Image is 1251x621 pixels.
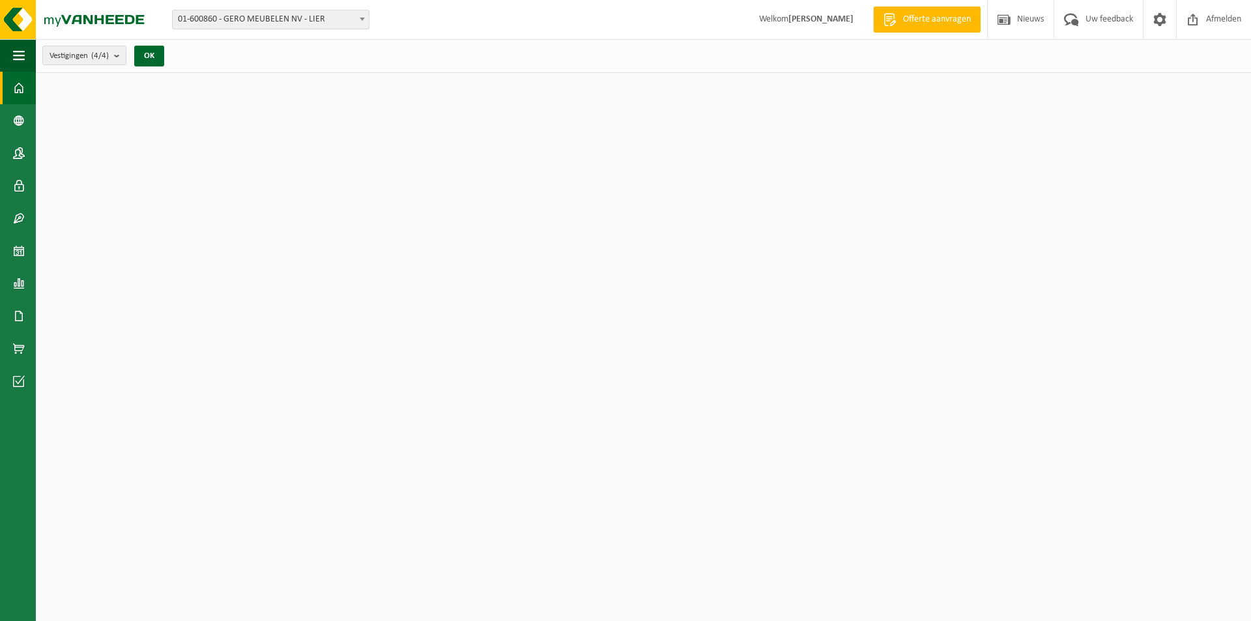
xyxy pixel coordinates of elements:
a: Offerte aanvragen [873,7,981,33]
strong: [PERSON_NAME] [788,14,854,24]
button: OK [134,46,164,66]
button: Vestigingen(4/4) [42,46,126,65]
span: Vestigingen [50,46,109,66]
span: 01-600860 - GERO MEUBELEN NV - LIER [173,10,369,29]
span: Offerte aanvragen [900,13,974,26]
count: (4/4) [91,51,109,60]
span: 01-600860 - GERO MEUBELEN NV - LIER [172,10,369,29]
